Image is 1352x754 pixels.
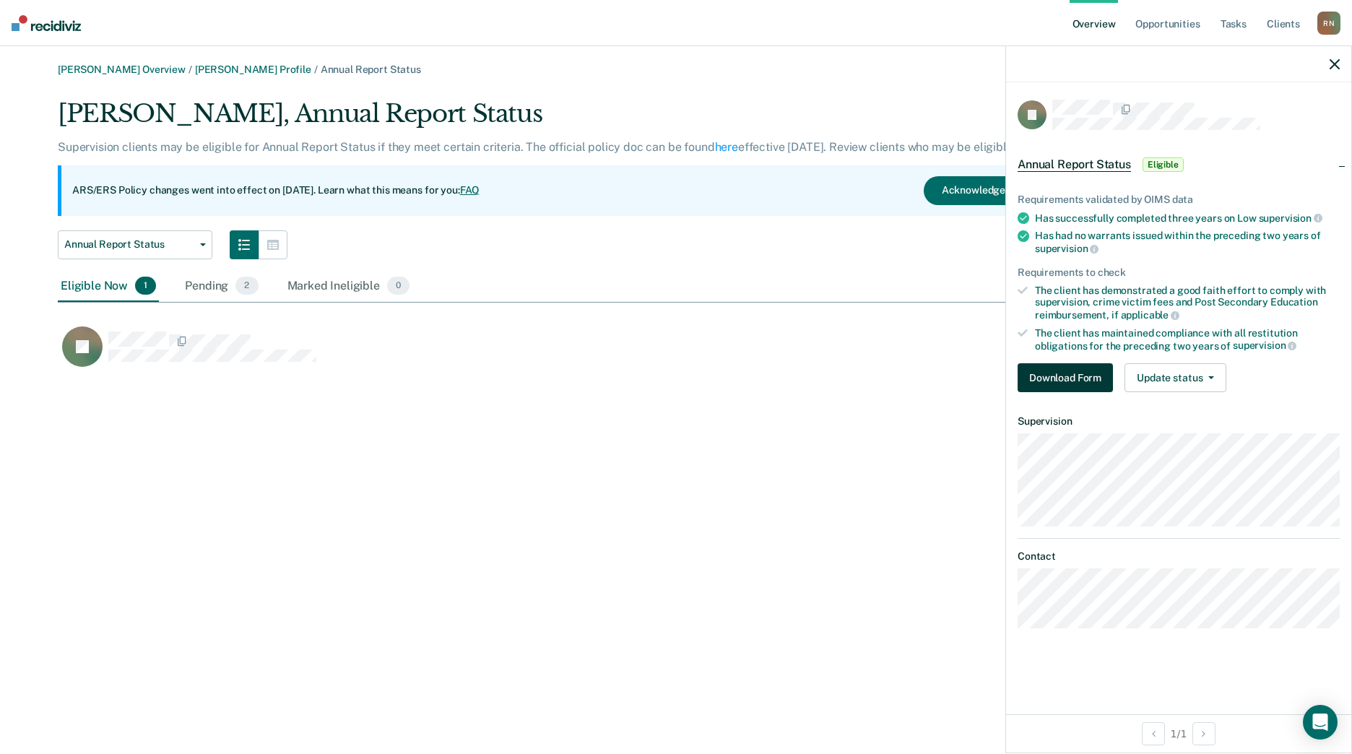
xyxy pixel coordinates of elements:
[1303,705,1338,740] div: Open Intercom Messenger
[58,140,1049,154] p: Supervision clients may be eligible for Annual Report Status if they meet certain criteria. The o...
[58,271,159,303] div: Eligible Now
[1018,363,1119,392] a: Navigate to form link
[1317,12,1340,35] div: R N
[1006,142,1351,188] div: Annual Report StatusEligible
[195,64,311,75] a: [PERSON_NAME] Profile
[58,99,1072,140] div: [PERSON_NAME], Annual Report Status
[1035,285,1340,321] div: The client has demonstrated a good faith effort to comply with supervision, crime victim fees and...
[924,176,1061,205] button: Acknowledge & Close
[58,326,1140,383] div: CaseloadOpportunityCell-05073774
[1018,194,1340,206] div: Requirements validated by OIMS data
[1121,309,1179,321] span: applicable
[1143,157,1184,172] span: Eligible
[58,64,186,75] a: [PERSON_NAME] Overview
[1233,339,1296,351] span: supervision
[1018,415,1340,428] dt: Supervision
[72,183,480,198] p: ARS/ERS Policy changes went into effect on [DATE]. Learn what this means for you:
[460,184,480,196] a: FAQ
[235,277,258,295] span: 2
[311,64,321,75] span: /
[1192,722,1215,745] button: Next Opportunity
[1018,266,1340,279] div: Requirements to check
[715,140,738,154] a: here
[182,271,261,303] div: Pending
[285,271,413,303] div: Marked Ineligible
[1035,243,1098,254] span: supervision
[387,277,409,295] span: 0
[1259,212,1322,224] span: supervision
[1035,327,1340,352] div: The client has maintained compliance with all restitution obligations for the preceding two years of
[1006,714,1351,753] div: 1 / 1
[12,15,81,31] img: Recidiviz
[135,277,156,295] span: 1
[321,64,421,75] span: Annual Report Status
[1018,363,1113,392] button: Download Form
[1142,722,1165,745] button: Previous Opportunity
[1018,550,1340,563] dt: Contact
[1124,363,1226,392] button: Update status
[186,64,195,75] span: /
[1035,230,1340,254] div: Has had no warrants issued within the preceding two years of
[1018,157,1131,172] span: Annual Report Status
[64,238,194,251] span: Annual Report Status
[1035,212,1340,225] div: Has successfully completed three years on Low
